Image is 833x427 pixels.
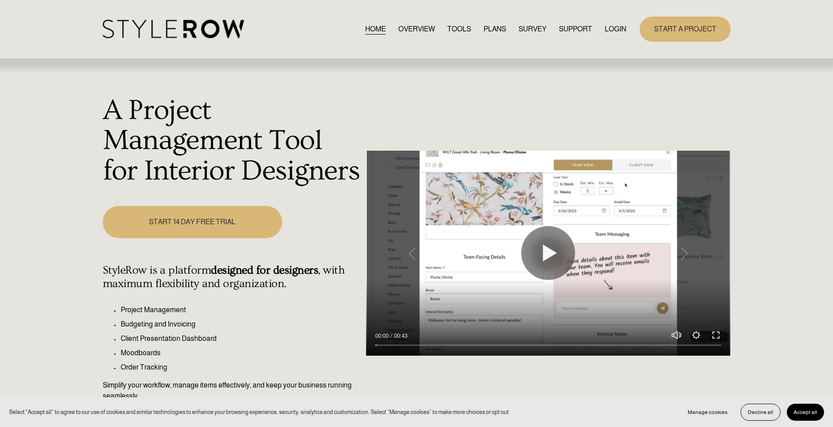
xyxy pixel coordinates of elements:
[375,342,721,348] input: Seek
[211,264,318,277] strong: designed for designers
[688,409,728,415] span: Manage cookies
[121,305,362,315] p: Project Management
[375,331,391,340] div: Current time
[748,409,773,415] span: Decline all
[794,409,817,415] span: Accept all
[605,23,626,35] a: LOGIN
[121,333,362,344] p: Client Presentation Dashboard
[741,404,781,421] button: Decline all
[365,23,386,35] a: HOME
[103,96,362,187] h1: A Project Management Tool for Interior Designers
[121,348,362,358] p: Moodboards
[391,331,410,340] div: Duration
[640,17,731,41] a: START A PROJECT
[121,362,362,373] p: Order Tracking
[559,24,592,35] span: SUPPORT
[559,23,592,35] a: folder dropdown
[484,23,506,35] a: PLANS
[681,404,734,421] button: Manage cookies
[103,264,362,291] h4: StyleRow is a platform , with maximum flexibility and organization.
[9,408,510,416] p: Select “Accept all” to agree to our use of cookies and similar technologies to enhance your brows...
[787,404,824,421] button: Accept all
[121,319,362,330] p: Budgeting and Invoicing
[103,20,244,38] img: StyleRow
[103,206,282,238] a: START 14 DAY FREE TRIAL
[103,380,362,401] p: Simplify your workflow, manage items effectively, and keep your business running seamlessly.
[521,226,575,280] button: Play
[447,23,471,35] a: TOOLS
[398,23,435,35] a: OVERVIEW
[519,23,546,35] a: SURVEY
